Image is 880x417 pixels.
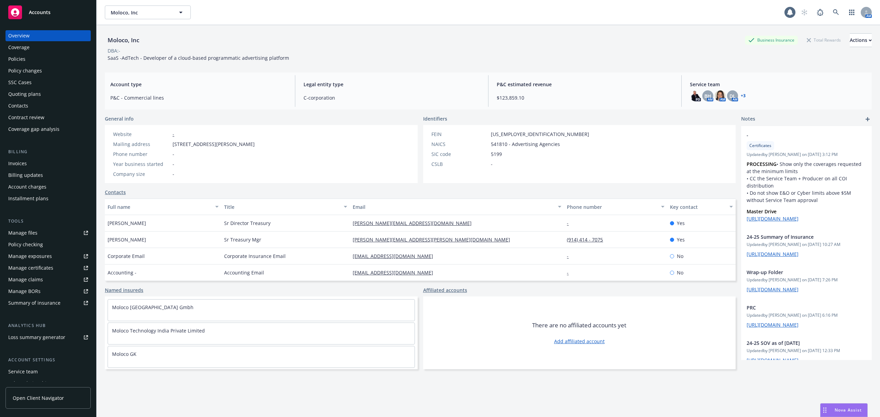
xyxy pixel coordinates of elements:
div: Manage exposures [8,251,52,262]
div: DBA: - [108,47,120,54]
a: Add affiliated account [554,338,605,345]
div: Policy checking [8,239,43,250]
a: Overview [5,30,91,41]
a: Service team [5,366,91,377]
a: Policy checking [5,239,91,250]
a: - [173,131,174,137]
span: - [173,150,174,158]
a: [PERSON_NAME][EMAIL_ADDRESS][PERSON_NAME][DOMAIN_NAME] [353,236,516,243]
a: [URL][DOMAIN_NAME] [747,322,799,328]
a: - [567,220,574,226]
div: Phone number [113,150,170,158]
a: Contract review [5,112,91,123]
span: Identifiers [423,115,447,122]
a: [EMAIL_ADDRESS][DOMAIN_NAME] [353,269,439,276]
a: [EMAIL_ADDRESS][DOMAIN_NAME] [353,253,439,259]
button: Phone number [564,199,667,215]
button: Email [350,199,564,215]
div: SIC code [431,150,488,158]
div: Phone number [567,203,657,211]
div: Contract review [8,112,44,123]
a: Manage claims [5,274,91,285]
a: Named insureds [105,286,143,294]
a: Moloco GK [112,351,136,357]
span: $123,859.10 [497,94,673,101]
button: Title [221,199,350,215]
span: Accounting Email [224,269,264,276]
a: - [567,269,574,276]
div: Account settings [5,357,91,363]
button: Moloco, Inc [105,5,191,19]
div: Manage claims [8,274,43,285]
a: Billing updates [5,170,91,181]
span: Nova Assist [835,407,862,413]
div: Total Rewards [803,36,844,44]
div: Coverage [8,42,30,53]
a: Search [829,5,843,19]
span: BH [704,92,711,100]
img: photo [690,90,701,101]
a: [URL][DOMAIN_NAME] [747,251,799,257]
div: Email [353,203,554,211]
span: Sr Director Treasury [224,219,271,227]
span: 541810 - Advertising Agencies [491,140,560,148]
span: No [677,269,683,276]
button: Key contact [667,199,736,215]
span: Notes [741,115,755,123]
span: Updated by [PERSON_NAME] on [DATE] 3:12 PM [747,151,866,158]
span: [STREET_ADDRESS][PERSON_NAME] [173,140,255,148]
div: Wrap-up FolderUpdatedby [PERSON_NAME] on [DATE] 7:26 PM[URL][DOMAIN_NAME] [741,263,872,298]
a: Quoting plans [5,89,91,100]
img: photo [715,90,726,101]
a: Switch app [845,5,859,19]
span: [PERSON_NAME] [108,219,146,227]
div: CSLB [431,160,488,168]
div: Invoices [8,158,27,169]
a: Manage certificates [5,262,91,273]
span: Wrap-up Folder [747,269,848,276]
div: FEIN [431,131,488,138]
a: add [863,115,872,123]
span: DL [729,92,736,100]
div: Actions [850,34,872,47]
a: Installment plans [5,193,91,204]
div: Coverage gap analysis [8,124,59,135]
a: Moloco [GEOGRAPHIC_DATA] Gmbh [112,304,194,311]
button: Nova Assist [820,403,868,417]
a: Coverage gap analysis [5,124,91,135]
a: Affiliated accounts [423,286,467,294]
div: Mailing address [113,140,170,148]
div: Service team [8,366,38,377]
div: PRCUpdatedby [PERSON_NAME] on [DATE] 6:16 PM[URL][DOMAIN_NAME] [741,298,872,334]
div: NAICS [431,140,488,148]
span: 5199 [491,150,502,158]
span: Moloco, Inc [111,9,170,16]
div: Title [224,203,340,211]
span: SaaS -AdTech - Developer of a cloud-based programmatic advertising platform [108,55,289,61]
div: Manage BORs [8,286,41,297]
span: Accounting - [108,269,136,276]
span: Sr Treasury Mgr [224,236,261,243]
div: Business Insurance [745,36,798,44]
span: [US_EMPLOYER_IDENTIFICATION_NUMBER] [491,131,589,138]
div: Manage files [8,227,37,238]
span: Updated by [PERSON_NAME] on [DATE] 6:16 PM [747,312,866,318]
div: Manage certificates [8,262,53,273]
div: Billing updates [8,170,43,181]
a: Manage BORs [5,286,91,297]
div: Year business started [113,160,170,168]
span: - [173,160,174,168]
span: Account type [110,81,287,88]
div: Contacts [8,100,28,111]
span: No [677,252,683,260]
span: Certificates [749,143,771,149]
a: Manage exposures [5,251,91,262]
div: Quoting plans [8,89,41,100]
p: • Show only the coverages requested at the minimum limits • CC the Service Team + Producer on all... [747,160,866,204]
a: Sales relationships [5,378,91,389]
a: Manage files [5,227,91,238]
span: Accounts [29,10,51,15]
span: Yes [677,236,685,243]
span: Updated by [PERSON_NAME] on [DATE] 12:33 PM [747,348,866,354]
